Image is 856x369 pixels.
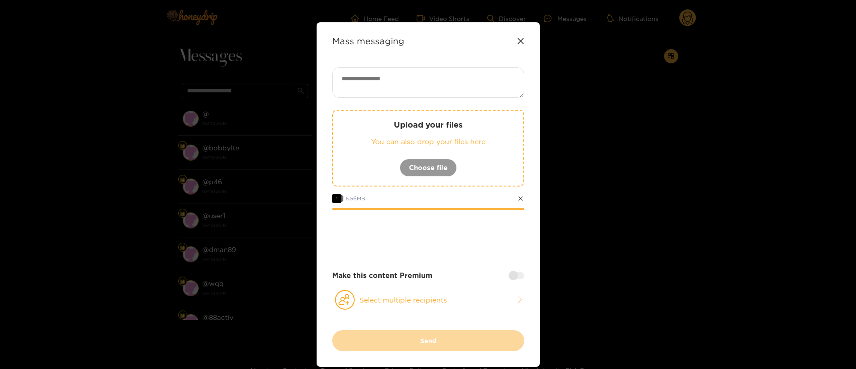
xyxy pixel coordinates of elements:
button: Send [332,330,524,351]
strong: Mass messaging [332,36,404,46]
button: Choose file [400,159,457,177]
p: You can also drop your files here [351,137,505,147]
span: 5.56 MB [346,195,365,201]
p: Upload your files [351,120,505,130]
span: 1 [332,194,341,203]
button: Select multiple recipients [332,290,524,310]
strong: Make this content Premium [332,270,432,281]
